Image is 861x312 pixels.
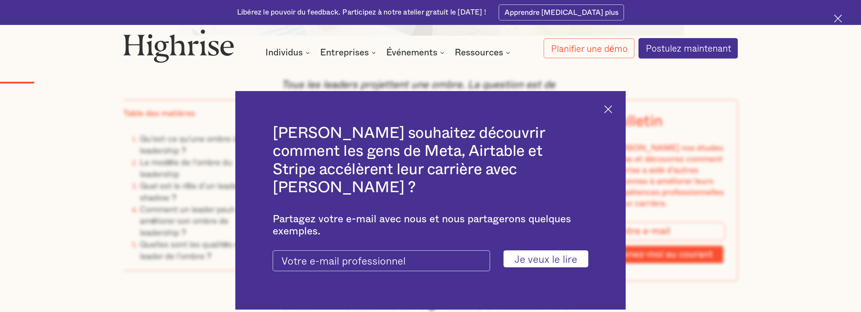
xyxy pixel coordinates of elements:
font: Postulez maintenant [646,41,731,55]
font: Ressources [455,48,503,57]
div: Ressources [455,48,512,57]
input: Votre e-mail professionnel [273,250,490,271]
font: Individus [265,48,303,57]
img: Logo de gratte-ciel [123,29,234,63]
font: Entreprises [320,48,369,57]
input: Je veux le lire [504,250,588,267]
div: Événements [386,48,446,57]
div: Entreprises [320,48,378,57]
font: Planifier une démo [551,41,628,55]
font: Événements [386,48,437,57]
div: Individus [265,48,312,57]
font: Partagez votre e-mail avec nous et nous partagerons quelques exemples. [273,214,571,237]
font: [PERSON_NAME] souhaitez découvrir comment les gens de Meta, Airtable et Stripe accélèrent leur ca... [273,125,545,195]
a: Planifier une démo [544,38,634,59]
form: article-de-blog-actuel-ascender-forme-modale [273,250,588,271]
a: Postulez maintenant [638,38,738,58]
img: Icône de croix [604,105,612,113]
